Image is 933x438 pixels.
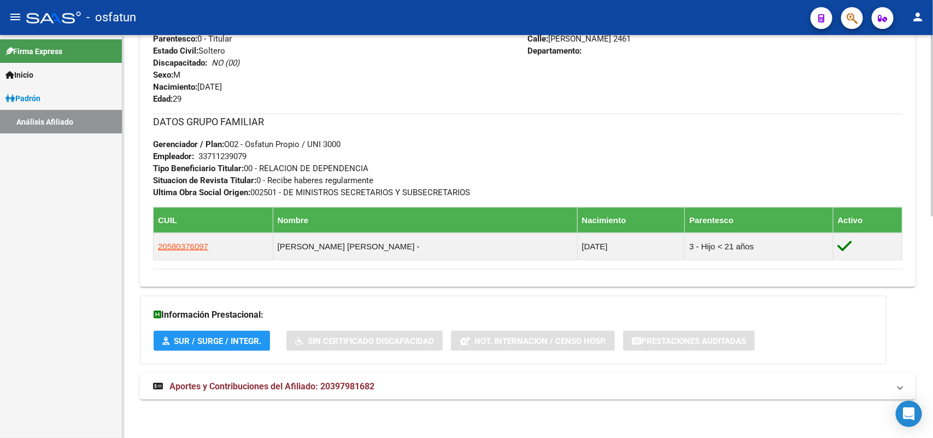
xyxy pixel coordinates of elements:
[153,34,197,44] strong: Parentesco:
[833,207,902,233] th: Activo
[308,336,434,346] span: Sin Certificado Discapacidad
[577,233,685,260] td: [DATE]
[153,46,225,56] span: Soltero
[685,233,833,260] td: 3 - Hijo < 21 años
[153,188,470,197] span: 002501 - DE MINISTROS SECRETARIOS Y SUBSECRETARIOS
[174,336,261,346] span: SUR / SURGE / INTEGR.
[451,331,615,351] button: Not. Internacion / Censo Hosp.
[273,207,577,233] th: Nombre
[153,82,222,92] span: [DATE]
[153,163,368,173] span: 00 - RELACION DE DEPENDENCIA
[154,307,873,323] h3: Información Prestacional:
[153,94,181,104] span: 29
[5,45,62,57] span: Firma Express
[896,401,922,427] div: Open Intercom Messenger
[528,34,549,44] strong: Calle:
[9,10,22,24] mat-icon: menu
[153,139,224,149] strong: Gerenciador / Plan:
[5,92,40,104] span: Padrón
[528,34,631,44] span: [PERSON_NAME] 2461
[198,150,247,162] div: 33711239079
[158,242,208,251] span: 20580376097
[153,114,902,130] h3: DATOS GRUPO FAMILIAR
[273,233,577,260] td: [PERSON_NAME] [PERSON_NAME] -
[577,207,685,233] th: Nacimiento
[286,331,443,351] button: Sin Certificado Discapacidad
[528,46,582,56] strong: Departamento:
[623,331,755,351] button: Prestaciones Auditadas
[153,151,194,161] strong: Empleador:
[153,188,250,197] strong: Ultima Obra Social Origen:
[153,34,232,44] span: 0 - Titular
[153,139,341,149] span: O02 - Osfatun Propio / UNI 3000
[153,70,173,80] strong: Sexo:
[154,331,270,351] button: SUR / SURGE / INTEGR.
[86,5,136,30] span: - osfatun
[5,69,33,81] span: Inicio
[140,373,916,400] mat-expansion-panel-header: Aportes y Contribuciones del Afiliado: 20397981682
[154,207,273,233] th: CUIL
[212,58,239,68] i: NO (00)
[153,58,207,68] strong: Discapacitado:
[153,70,180,80] span: M
[474,336,606,346] span: Not. Internacion / Censo Hosp.
[153,176,373,185] span: 0 - Recibe haberes regularmente
[911,10,924,24] mat-icon: person
[153,82,197,92] strong: Nacimiento:
[153,163,244,173] strong: Tipo Beneficiario Titular:
[153,94,173,104] strong: Edad:
[641,336,746,346] span: Prestaciones Auditadas
[153,176,256,185] strong: Situacion de Revista Titular:
[685,207,833,233] th: Parentesco
[169,381,374,392] span: Aportes y Contribuciones del Afiliado: 20397981682
[153,46,198,56] strong: Estado Civil:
